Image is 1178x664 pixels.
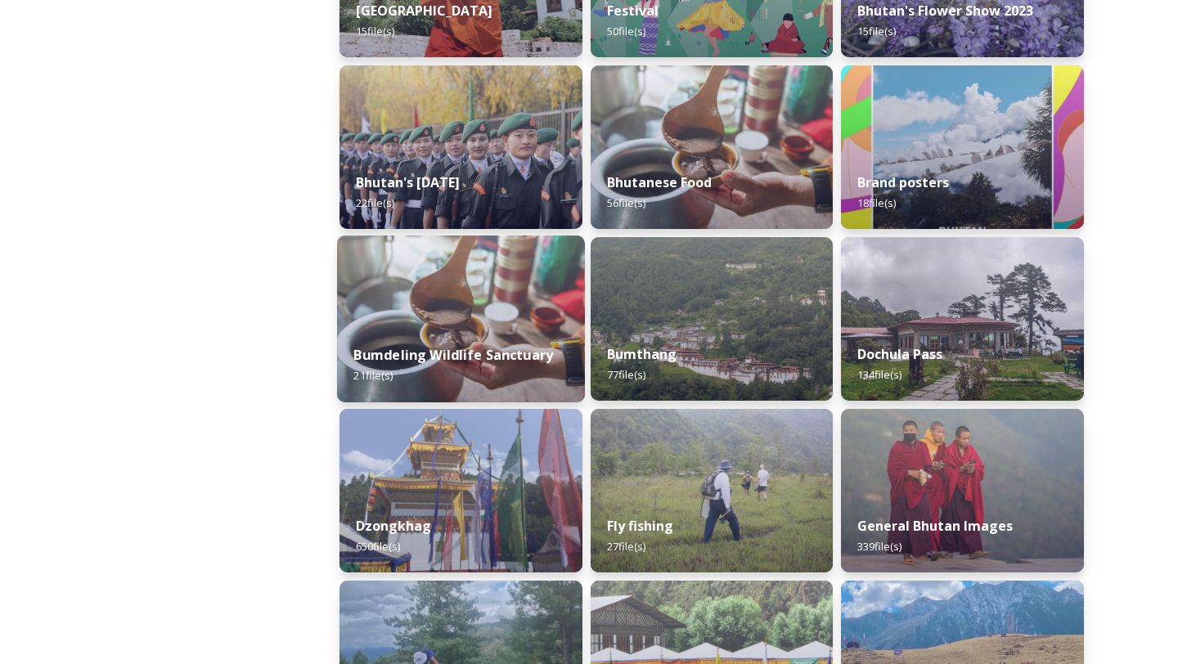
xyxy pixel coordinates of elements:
[857,367,901,382] span: 134 file(s)
[607,517,673,535] strong: Fly fishing
[857,517,1013,535] strong: General Bhutan Images
[607,345,677,363] strong: Bumthang
[607,367,645,382] span: 77 file(s)
[339,409,582,572] img: Festival%2520Header.jpg
[356,539,400,554] span: 650 file(s)
[841,409,1084,572] img: MarcusWestbergBhutanHiRes-23.jpg
[356,173,460,191] strong: Bhutan's [DATE]
[857,24,896,38] span: 15 file(s)
[337,236,585,402] img: Bumdeling%2520090723%2520by%2520Amp%2520Sripimanwat-4%25202.jpg
[591,237,834,401] img: Bumthang%2520180723%2520by%2520Amp%2520Sripimanwat-20.jpg
[857,2,1033,20] strong: Bhutan's Flower Show 2023
[857,345,942,363] strong: Dochula Pass
[607,539,645,554] span: 27 file(s)
[857,539,901,554] span: 339 file(s)
[857,195,896,210] span: 18 file(s)
[591,409,834,572] img: by%2520Ugyen%2520Wangchuk14.JPG
[607,195,645,210] span: 56 file(s)
[591,65,834,229] img: Bumdeling%2520090723%2520by%2520Amp%2520Sripimanwat-4.jpg
[857,173,949,191] strong: Brand posters
[841,65,1084,229] img: Bhutan_Believe_800_1000_4.jpg
[607,24,645,38] span: 50 file(s)
[356,195,394,210] span: 22 file(s)
[607,173,712,191] strong: Bhutanese Food
[356,24,394,38] span: 15 file(s)
[841,237,1084,401] img: 2022-10-01%252011.41.43.jpg
[353,346,553,364] strong: Bumdeling Wildlife Sanctuary
[356,517,431,535] strong: Dzongkhag
[353,368,393,383] span: 21 file(s)
[339,65,582,229] img: Bhutan%2520National%2520Day10.jpg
